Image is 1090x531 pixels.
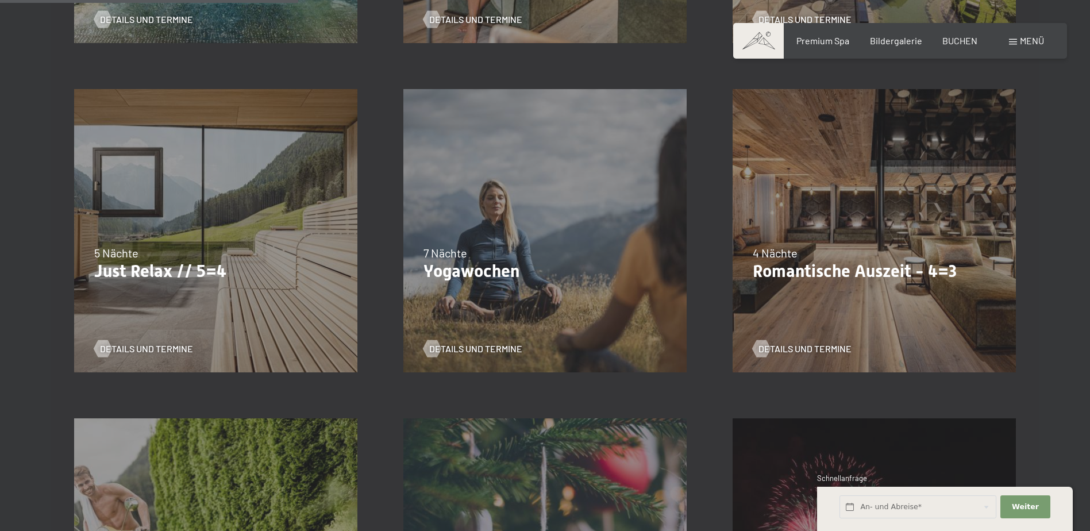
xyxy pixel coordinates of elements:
a: Bildergalerie [870,35,922,46]
span: Details und Termine [429,343,522,355]
span: Menü [1020,35,1044,46]
span: Details und Termine [758,13,852,26]
a: Premium Spa [796,35,849,46]
a: Details und Termine [94,343,193,355]
a: Details und Termine [753,343,852,355]
span: Schnellanfrage [817,474,867,483]
p: Yogawochen [423,261,667,282]
p: Romantische Auszeit - 4=3 [753,261,996,282]
a: BUCHEN [942,35,977,46]
span: 4 Nächte [753,246,798,260]
span: Weiter [1012,502,1039,512]
span: Details und Termine [100,343,193,355]
a: Details und Termine [94,13,193,26]
button: Weiter [1000,495,1050,519]
a: Details und Termine [753,13,852,26]
span: Details und Termine [758,343,852,355]
span: Details und Termine [429,13,522,26]
span: 7 Nächte [423,246,467,260]
span: 5 Nächte [94,246,138,260]
span: Details und Termine [100,13,193,26]
p: Just Relax // 5=4 [94,261,337,282]
a: Details und Termine [423,343,522,355]
a: Details und Termine [423,13,522,26]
